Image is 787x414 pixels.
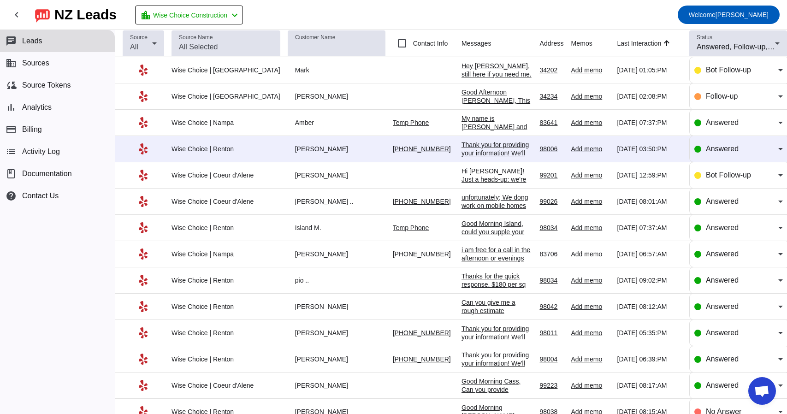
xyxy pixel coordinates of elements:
[172,355,280,363] div: Wise Choice | Renton
[539,118,563,127] div: 83641
[6,58,17,69] mat-icon: business
[462,141,533,174] div: Thank you for providing your information! We'll get back to you as soon as possible. Thank you!​
[617,92,682,101] div: [DATE] 02:08:PM
[138,354,149,365] mat-icon: Yelp
[539,381,563,390] div: 99223
[22,148,60,156] span: Activity Log
[172,197,280,206] div: Wise Choice | Coeur d'Alene
[172,66,280,74] div: Wise Choice | [GEOGRAPHIC_DATA]
[172,329,280,337] div: Wise Choice | Renton
[393,329,451,337] a: [PHONE_NUMBER]
[617,197,682,206] div: [DATE] 08:01:AM
[138,222,149,233] mat-icon: Yelp
[288,92,385,101] div: [PERSON_NAME]
[571,329,610,337] div: Add memo
[288,197,385,206] div: [PERSON_NAME] ..
[706,250,739,258] span: Answered
[706,118,739,126] span: Answered
[288,302,385,311] div: [PERSON_NAME]
[462,298,533,315] div: Can you give me a rough estimate
[140,10,151,21] mat-icon: location_city
[539,66,563,74] div: 34202
[689,11,716,18] span: Welcome
[706,302,739,310] span: Answered
[22,192,59,200] span: Contact Us
[571,145,610,153] div: Add memo
[288,145,385,153] div: [PERSON_NAME]
[539,30,571,57] th: Address
[138,91,149,102] mat-icon: Yelp
[295,35,335,41] mat-label: Customer Name
[135,6,243,24] button: Wise Choice Construction
[617,39,662,48] div: Last Interaction
[288,250,385,258] div: [PERSON_NAME]
[462,62,533,145] div: Hey [PERSON_NAME], still here if you need me. You've got two easy options: a) Quick 10-min call t...
[462,246,533,262] div: i am free for a call in the afternoon or evenings
[138,380,149,391] mat-icon: Yelp
[617,329,682,337] div: [DATE] 05:35:PM
[288,355,385,363] div: [PERSON_NAME]
[229,10,240,21] mat-icon: chevron_left
[678,6,780,24] button: Welcome[PERSON_NAME]
[571,30,617,57] th: Memos
[6,35,17,47] mat-icon: chat
[689,8,769,21] span: [PERSON_NAME]
[6,168,17,179] span: book
[172,92,280,101] div: Wise Choice | [GEOGRAPHIC_DATA]
[462,167,533,258] div: Hi [PERSON_NAME]! Just a heads-up: we're licensed, bonded, and insured, and we offer a 5-YEAR cra...
[22,37,42,45] span: Leads
[706,145,739,153] span: Answered
[393,224,429,231] a: Temp Phone
[571,118,610,127] div: Add memo
[11,9,22,20] mat-icon: chevron_left
[617,118,682,127] div: [DATE] 07:37:PM
[539,197,563,206] div: 99026
[706,197,739,205] span: Answered
[462,88,533,196] div: Good Afternoon [PERSON_NAME], This is [PERSON_NAME] with [PERSON_NAME] Choice. We're reaching out...
[393,355,451,363] a: [PHONE_NUMBER]
[6,80,17,91] mat-icon: cloud_sync
[539,145,563,153] div: 98006
[288,381,385,390] div: [PERSON_NAME]
[35,7,50,23] img: logo
[706,224,739,231] span: Answered
[539,224,563,232] div: 98034
[706,381,739,389] span: Answered
[179,35,213,41] mat-label: Source Name
[138,275,149,286] mat-icon: Yelp
[172,276,280,284] div: Wise Choice | Renton
[706,92,738,100] span: Follow-up
[172,171,280,179] div: Wise Choice | Coeur d'Alene
[22,125,42,134] span: Billing
[138,170,149,181] mat-icon: Yelp
[462,193,533,210] div: unfortunately; We dong work on mobile homes
[22,170,72,178] span: Documentation
[617,355,682,363] div: [DATE] 06:39:PM
[539,250,563,258] div: 83706
[130,35,148,41] mat-label: Source
[571,224,610,232] div: Add memo
[748,377,776,405] div: Open chat
[571,355,610,363] div: Add memo
[172,145,280,153] div: Wise Choice | Renton
[571,197,610,206] div: Add memo
[706,171,751,179] span: Bot Follow-up
[617,145,682,153] div: [DATE] 03:50:PM
[288,276,385,284] div: pio ..
[462,272,533,313] div: Thanks for the quick response. $180 per sq foot is about double my budget. Thanks anyways.
[571,381,610,390] div: Add memo
[617,276,682,284] div: [DATE] 09:02:PM
[153,9,227,22] span: Wise Choice Construction
[411,39,448,48] label: Contact Info
[172,381,280,390] div: Wise Choice | Coeur d'Alene
[172,118,280,127] div: Wise Choice | Nampa
[288,329,385,337] div: [PERSON_NAME]
[288,66,385,74] div: Mark
[138,301,149,312] mat-icon: Yelp
[571,66,610,74] div: Add memo
[617,171,682,179] div: [DATE] 12:59:PM
[539,92,563,101] div: 34234
[462,30,540,57] th: Messages
[571,302,610,311] div: Add memo
[539,355,563,363] div: 98004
